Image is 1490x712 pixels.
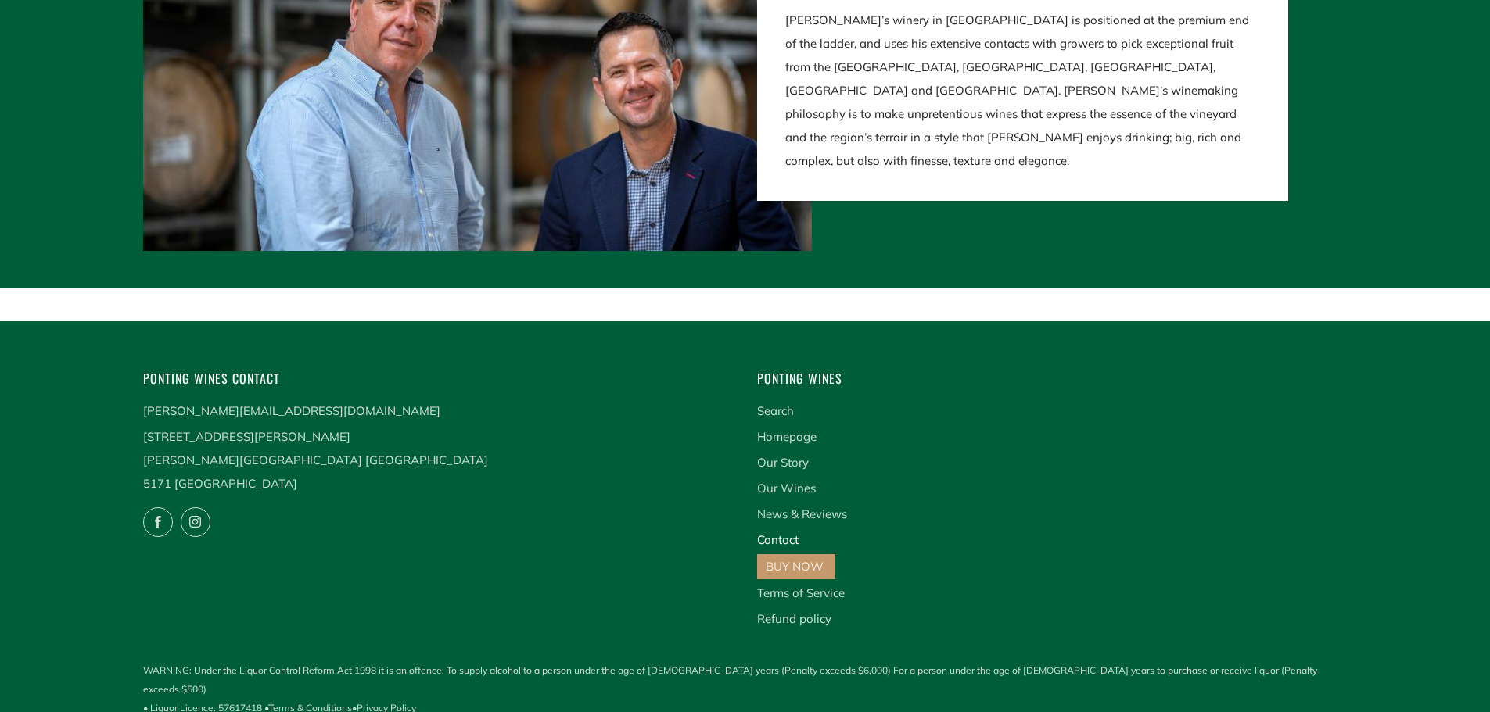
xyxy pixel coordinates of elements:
[757,506,847,521] a: News & Reviews
[143,425,734,496] p: [STREET_ADDRESS][PERSON_NAME] [PERSON_NAME][GEOGRAPHIC_DATA] [GEOGRAPHIC_DATA] 5171 [GEOGRAPHIC_D...
[757,455,809,470] a: Our Story
[785,9,1261,173] p: [PERSON_NAME]’s winery in [GEOGRAPHIC_DATA] is positioned at the premium end of the ladder, and u...
[143,368,734,389] h4: Ponting Wines Contact
[757,429,817,444] a: Homepage
[143,661,1348,699] span: WARNING: Under the Liquor Control Reform Act 1998 it is an offence: To supply alcohol to a person...
[757,585,845,600] a: Terms of Service
[757,481,816,496] a: Our Wines
[757,403,794,418] a: Search
[766,559,824,574] a: BUY NOW
[757,532,799,547] a: Contact
[757,368,1348,389] h4: Ponting Wines
[757,611,831,626] a: Refund policy
[143,403,440,418] a: [PERSON_NAME][EMAIL_ADDRESS][DOMAIN_NAME]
